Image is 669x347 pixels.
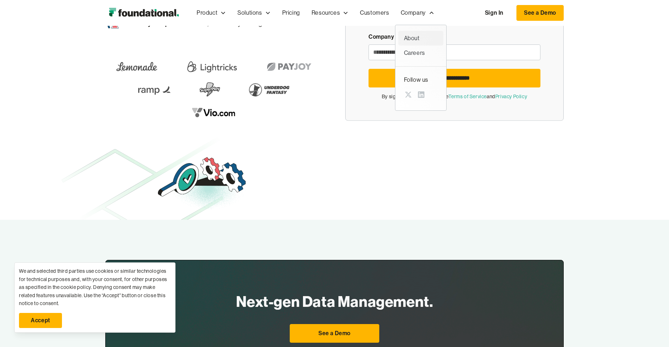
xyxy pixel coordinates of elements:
[448,94,487,99] a: Terms of Service
[185,57,239,77] img: Lightricks Logo
[191,1,232,25] div: Product
[395,25,447,111] nav: Company
[312,8,340,18] div: Resources
[398,46,443,61] a: Careers
[401,8,426,18] div: Company
[237,8,262,18] div: Solutions
[232,1,276,25] div: Solutions
[290,324,379,343] a: See a Demo
[395,1,440,25] div: Company
[105,6,182,20] a: home
[478,5,511,20] a: Sign In
[306,1,354,25] div: Resources
[495,94,527,99] a: Privacy Policy
[134,80,177,100] img: Ramp Logo
[19,313,62,328] a: Accept
[262,57,316,77] img: Payjoy logo
[236,290,433,313] h2: Next-gen Data Management.
[369,32,540,42] div: Company Name
[540,264,669,347] iframe: Chat Widget
[105,6,182,20] img: Foundational Logo
[112,57,162,77] img: Lemonade Logo
[128,19,188,28] span: Identify and prevent
[404,48,438,58] div: Careers
[197,8,217,18] div: Product
[354,1,395,25] a: Customers
[187,103,241,123] img: vio logo
[516,5,564,21] a: See a Demo
[19,267,171,307] div: We and selected third parties use cookies or similar technologies for technical purposes and, wit...
[398,31,443,46] a: About
[369,92,540,100] div: By signing up, I agree with the and
[404,75,438,85] div: Follow us
[244,80,294,100] img: Underdog Fantasy Logo
[276,1,306,25] a: Pricing
[404,34,438,43] div: About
